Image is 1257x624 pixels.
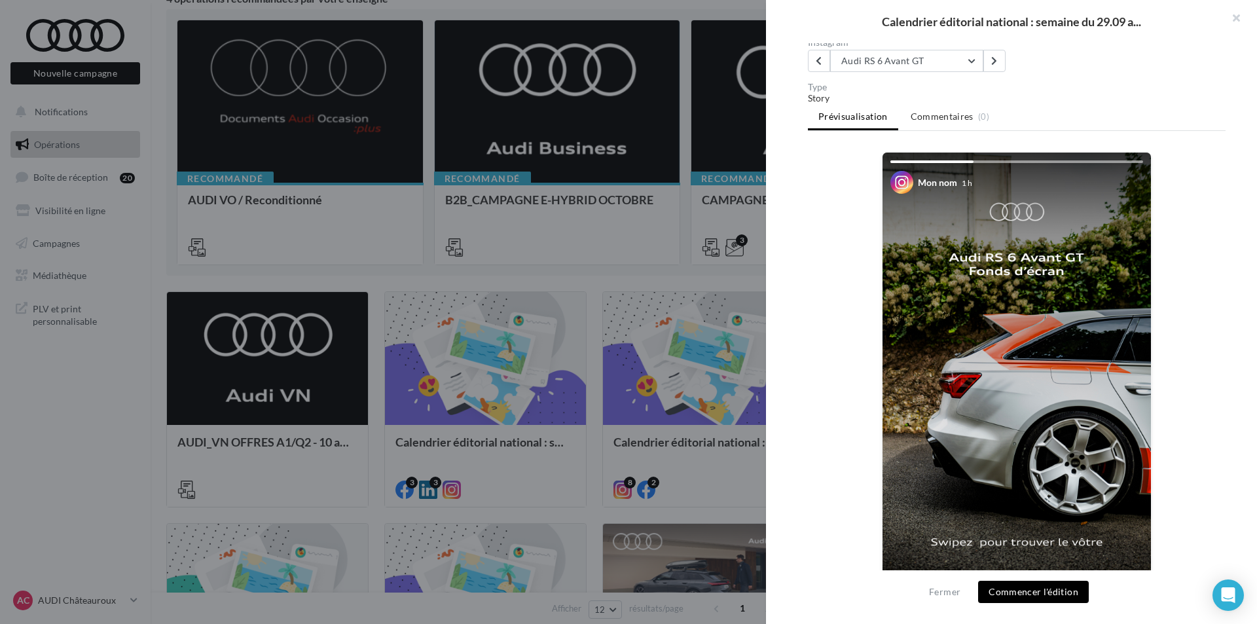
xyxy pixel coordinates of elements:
div: Mon nom [918,176,957,189]
button: Audi RS 6 Avant GT [830,50,983,72]
div: Instagram [808,38,1011,47]
span: Calendrier éditorial national : semaine du 29.09 a... [882,16,1141,28]
div: Story [808,92,1226,105]
button: Fermer [924,584,966,600]
button: Commencer l'édition [978,581,1089,603]
div: Type [808,83,1226,92]
div: Open Intercom Messenger [1212,579,1244,611]
div: 1 h [962,177,972,189]
span: (0) [978,111,989,122]
span: Commentaires [911,110,974,123]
